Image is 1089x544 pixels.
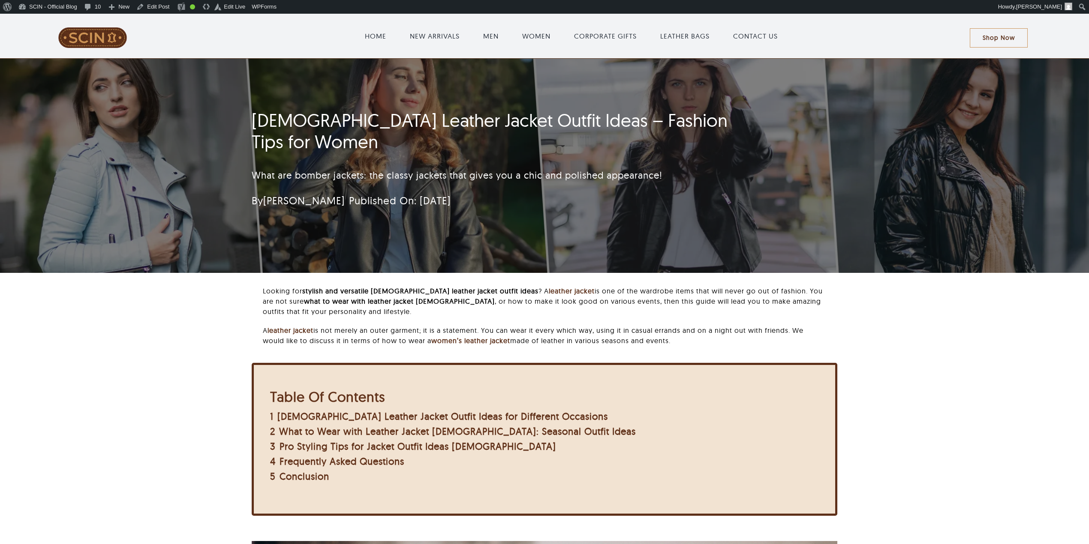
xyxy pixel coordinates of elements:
[983,34,1015,42] span: Shop Now
[270,440,276,452] span: 3
[172,22,970,50] nav: Main Menu
[263,286,826,317] p: Looking for ? A is one of the wardrobe items that will never go out of fashion. You are not sure ...
[270,410,608,422] a: 1 [DEMOGRAPHIC_DATA] Leather Jacket Outfit Ideas for Different Occasions
[549,287,595,295] a: leather jacket
[970,28,1028,48] a: Shop Now
[263,194,345,207] a: [PERSON_NAME]
[252,110,736,153] h1: [DEMOGRAPHIC_DATA] Leather Jacket Outfit Ideas – Fashion Tips for Women
[268,326,313,335] a: leather jacket
[277,410,608,422] span: [DEMOGRAPHIC_DATA] Leather Jacket Outfit Ideas for Different Occasions
[252,168,736,182] p: What are bomber jackets: the classy jackets that gives you a chic and polished appearance!
[431,336,510,345] a: women’s leather jacket
[270,470,329,482] a: 5 Conclusion
[365,31,386,41] a: HOME
[483,31,499,41] a: MEN
[522,31,551,41] a: WOMEN
[733,31,778,41] a: CONTACT US
[660,31,710,41] a: LEATHER BAGS
[270,410,274,422] span: 1
[270,470,276,482] span: 5
[279,425,636,437] span: What to Wear with Leather Jacket [DEMOGRAPHIC_DATA]: Seasonal Outfit Ideas
[270,455,276,467] span: 4
[574,31,637,41] a: CORPORATE GIFTS
[410,31,460,41] a: NEW ARRIVALS
[349,194,451,207] span: Published On: [DATE]
[280,455,404,467] span: Frequently Asked Questions
[270,388,385,405] b: Table Of Contents
[190,4,195,9] div: Good
[270,440,556,452] a: 3 Pro Styling Tips for Jacket Outfit Ideas [DEMOGRAPHIC_DATA]
[302,287,538,295] strong: stylish and versatile [DEMOGRAPHIC_DATA] leather jacket outfit ideas
[270,425,636,437] a: 2 What to Wear with Leather Jacket [DEMOGRAPHIC_DATA]: Seasonal Outfit Ideas
[263,325,826,346] p: A is not merely an outer garment; it is a statement. You can wear it every which way, using it in...
[280,440,556,452] span: Pro Styling Tips for Jacket Outfit Ideas [DEMOGRAPHIC_DATA]
[1016,3,1062,10] span: [PERSON_NAME]
[270,455,404,467] a: 4 Frequently Asked Questions
[252,194,345,207] span: By
[304,297,495,305] strong: what to wear with leather jacket [DEMOGRAPHIC_DATA]
[280,470,329,482] span: Conclusion
[270,425,275,437] span: 2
